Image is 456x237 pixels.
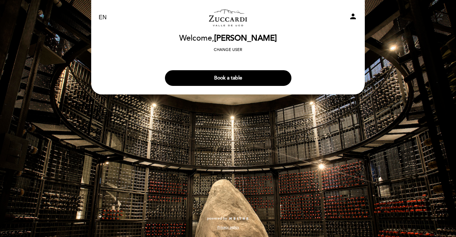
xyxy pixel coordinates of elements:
[349,12,357,21] i: person
[207,216,227,221] span: powered by
[214,34,277,43] span: [PERSON_NAME]
[349,12,357,23] button: person
[229,217,249,221] img: MEITRE
[217,225,239,230] a: Privacy policy
[207,216,249,221] a: powered by
[183,8,273,27] a: Zuccardi Valle de Uco - Turismo
[212,47,244,53] button: Change user
[179,34,277,43] h2: Welcome,
[165,70,291,86] button: Book a table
